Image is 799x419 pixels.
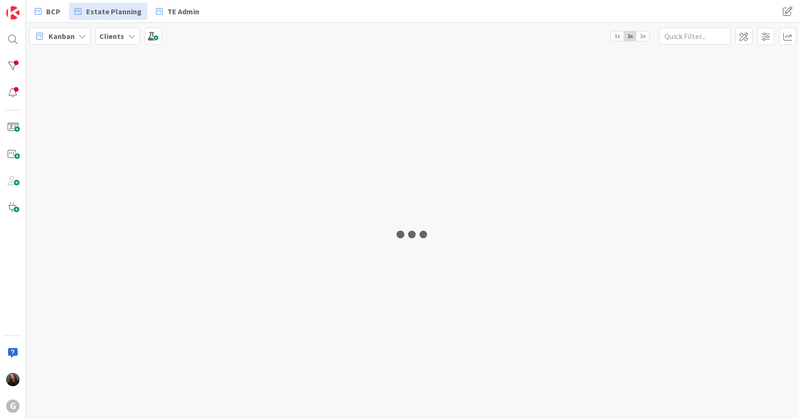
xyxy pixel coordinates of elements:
[46,6,60,17] span: BCP
[6,400,19,413] div: G
[69,3,147,20] a: Estate Planning
[29,3,66,20] a: BCP
[150,3,205,20] a: TE Admin
[6,373,19,386] img: AM
[6,6,19,19] img: Visit kanbanzone.com
[49,30,75,42] span: Kanban
[86,6,142,17] span: Estate Planning
[611,31,624,41] span: 1x
[167,6,199,17] span: TE Admin
[624,31,636,41] span: 2x
[636,31,649,41] span: 3x
[659,28,731,45] input: Quick Filter...
[99,31,124,41] b: Clients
